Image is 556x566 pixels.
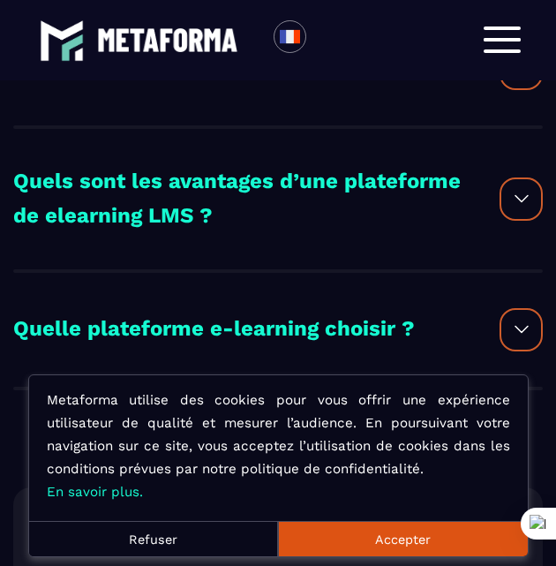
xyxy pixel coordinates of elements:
p: Metaforma utilise des cookies pour vous offrir une expérience utilisateur de qualité et mesurer l... [47,389,510,503]
h2: Quels sont les avantages d’une plateforme de elearning LMS ? [13,164,464,234]
button: Accepter [278,521,528,556]
img: fr [279,26,301,48]
input: Search for option [321,29,334,50]
img: arrow [511,319,532,340]
img: logo [97,28,238,51]
button: Refuser [29,521,279,556]
img: logo [40,19,84,63]
img: arrow [511,188,532,209]
div: Search for option [306,20,349,59]
a: En savoir plus. [47,484,143,500]
h2: Quelle plateforme e-learning choisir ? [13,312,415,347]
